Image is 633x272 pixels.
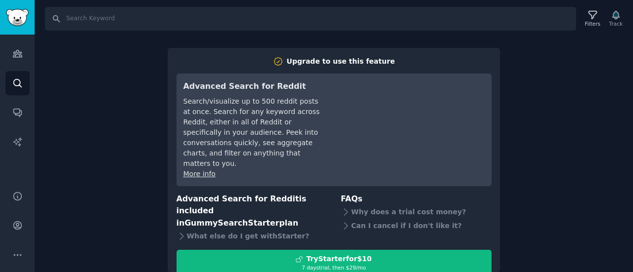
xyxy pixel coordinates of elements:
[341,219,492,233] div: Can I cancel if I don't like it?
[336,80,485,155] iframe: YouTube video player
[6,9,29,26] img: GummySearch logo
[306,254,371,264] div: Try Starter for $10
[183,96,322,169] div: Search/visualize up to 500 reddit posts at once. Search for any keyword across Reddit, either in ...
[287,56,395,67] div: Upgrade to use this feature
[183,80,322,93] h3: Advanced Search for Reddit
[177,229,327,243] div: What else do I get with Starter ?
[585,20,600,27] div: Filters
[341,205,492,219] div: Why does a trial cost money?
[184,218,279,228] span: GummySearch Starter
[177,193,327,230] h3: Advanced Search for Reddit is included in plan
[45,7,576,31] input: Search Keyword
[183,170,216,178] a: More info
[341,193,492,205] h3: FAQs
[177,264,491,271] div: 7 days trial, then $ 29 /mo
